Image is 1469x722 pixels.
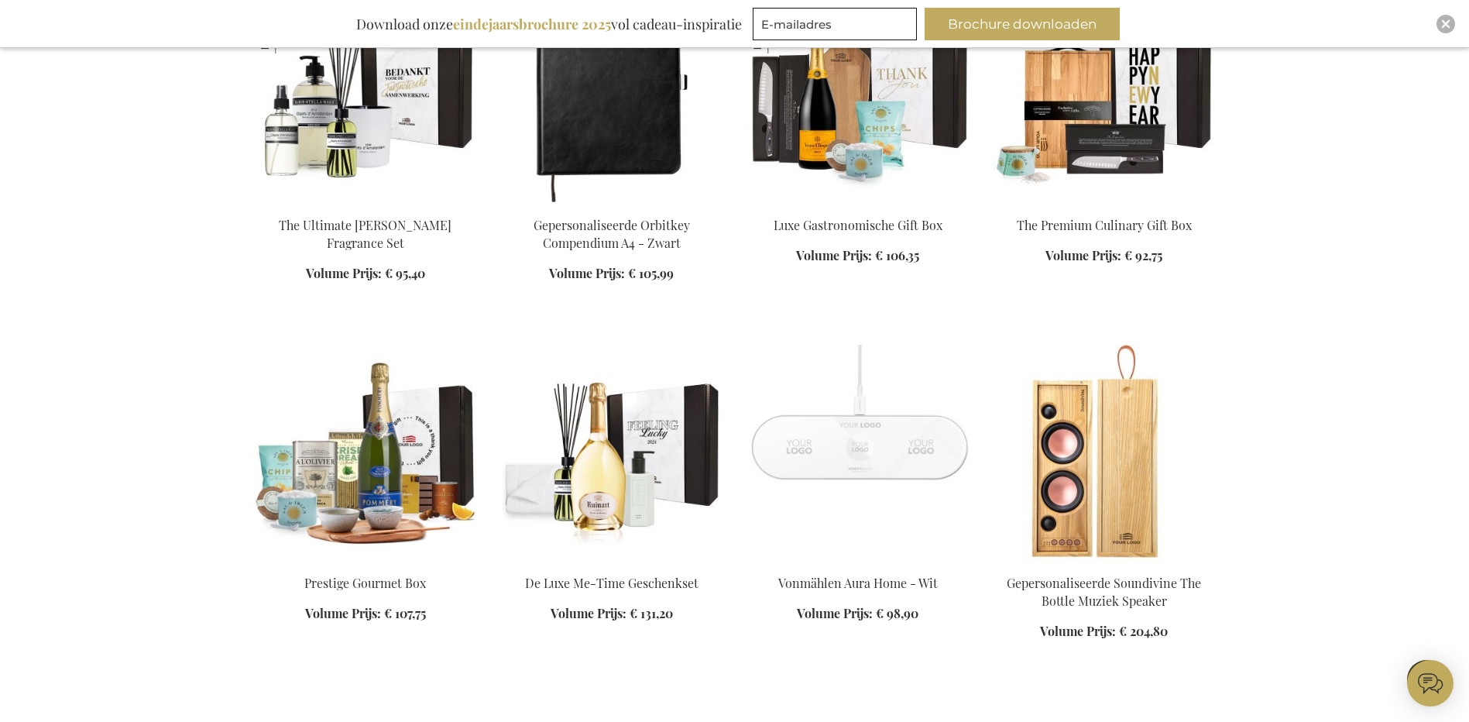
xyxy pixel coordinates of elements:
[1441,19,1450,29] img: Close
[875,247,919,263] span: € 106,35
[385,265,425,281] span: € 95,40
[1124,247,1162,263] span: € 92,75
[753,8,922,45] form: marketing offers and promotions
[630,605,673,621] span: € 131,20
[304,575,426,591] a: Prestige Gourmet Box
[797,605,873,621] span: Volume Prijs:
[747,198,969,212] a: Luxury Culinary Gift Box Luxe Gastronomische Gift Box
[525,575,698,591] a: De Luxe Me-Time Geschenkset
[279,217,451,251] a: The Ultimate [PERSON_NAME] Fragrance Set
[255,345,476,562] img: Prestige Gourmet Box
[876,605,918,621] span: € 98,90
[549,265,625,281] span: Volume Prijs:
[753,8,917,40] input: E-mailadres
[1436,15,1455,33] div: Close
[628,265,674,281] span: € 105,99
[747,345,969,562] img: Vonmählen Aura Home
[551,605,673,623] a: Volume Prijs: € 131,20
[797,605,918,623] a: Volume Prijs: € 98,90
[994,555,1215,570] a: Personalised Soundivine The Bottle Music Speaker
[1119,623,1168,639] span: € 204,80
[796,247,919,265] a: Volume Prijs: € 106,35
[255,198,476,212] a: The Ultimate Marie-Stella-Maris Fragrance Set The Ultimate Marie-Stella-Maris Fragrance Set
[501,345,722,562] img: The Luxury Me-Time Gift Set
[796,247,872,263] span: Volume Prijs:
[1040,623,1116,639] span: Volume Prijs:
[778,575,938,591] a: Vonmählen Aura Home - Wit
[305,605,381,621] span: Volume Prijs:
[306,265,425,283] a: Volume Prijs: € 95,40
[551,605,626,621] span: Volume Prijs:
[255,555,476,570] a: Prestige Gourmet Box
[994,345,1215,562] img: Personalised Soundivine The Bottle Music Speaker
[925,8,1120,40] button: Brochure downloaden
[453,15,611,33] b: eindejaarsbrochure 2025
[994,198,1215,212] a: The Premium Culinary Gift Box
[747,555,969,570] a: Vonmählen Aura Home
[1007,575,1201,609] a: Gepersonaliseerde Soundivine The Bottle Muziek Speaker
[549,265,674,283] a: Volume Prijs: € 105,99
[1045,247,1121,263] span: Volume Prijs:
[501,198,722,212] a: Personalised Orbitkey Compendium A4 - Black
[1045,247,1162,265] a: Volume Prijs: € 92,75
[774,217,942,233] a: Luxe Gastronomische Gift Box
[1407,660,1454,707] iframe: belco-activator-frame
[305,605,426,623] a: Volume Prijs: € 107,75
[1017,217,1192,233] a: The Premium Culinary Gift Box
[349,8,749,40] div: Download onze vol cadeau-inspiratie
[1040,623,1168,641] a: Volume Prijs: € 204,80
[306,265,382,281] span: Volume Prijs:
[501,555,722,570] a: The Luxury Me-Time Gift Set
[384,605,426,621] span: € 107,75
[534,217,690,251] a: Gepersonaliseerde Orbitkey Compendium A4 - Zwart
